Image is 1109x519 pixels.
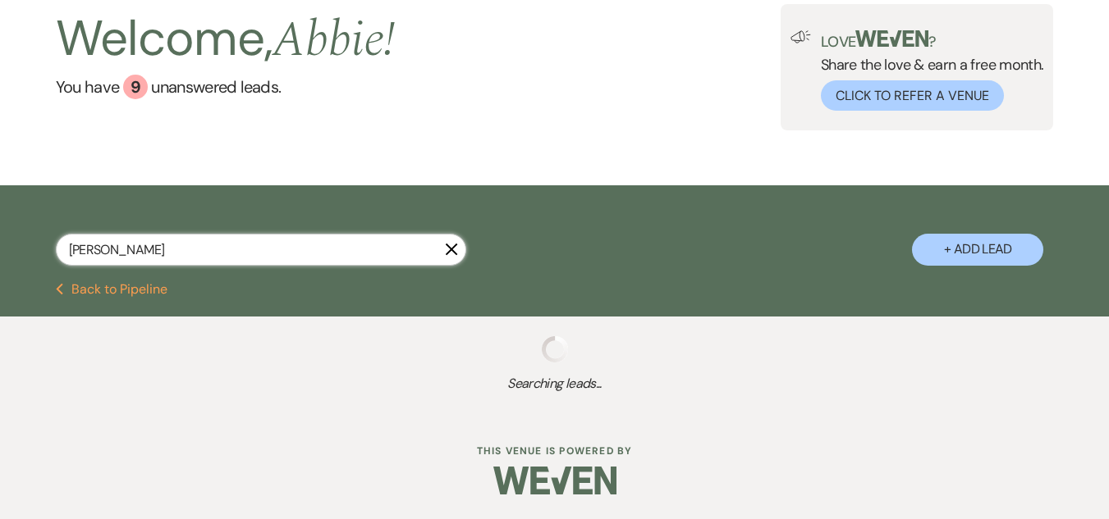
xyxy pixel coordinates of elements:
div: 9 [123,75,148,99]
img: loading spinner [542,336,568,362]
div: Share the love & earn a free month. [811,30,1044,111]
button: Click to Refer a Venue [821,80,1004,111]
p: Love ? [821,30,1044,49]
h2: Welcome, [56,4,396,75]
img: Weven Logo [493,452,616,509]
button: Back to Pipeline [56,283,168,296]
img: weven-logo-green.svg [855,30,928,47]
img: loud-speaker-illustration.svg [791,30,811,43]
button: + Add Lead [912,234,1043,266]
a: You have 9 unanswered leads. [56,75,396,99]
input: Search by name, event date, email address or phone number [56,234,466,266]
span: Searching leads... [56,374,1054,394]
span: Abbie ! [273,2,395,78]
